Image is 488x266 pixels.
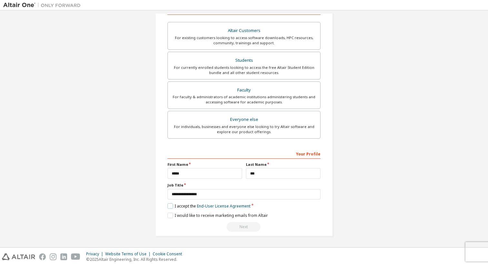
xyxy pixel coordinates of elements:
div: For faculty & administrators of academic institutions administering students and accessing softwa... [172,94,316,105]
p: © 2025 Altair Engineering, Inc. All Rights Reserved. [86,257,186,262]
img: linkedin.svg [60,253,67,260]
label: Last Name [246,162,320,167]
img: altair_logo.svg [2,253,35,260]
div: Faculty [172,86,316,95]
img: instagram.svg [50,253,56,260]
div: Cookie Consent [153,251,186,257]
label: I accept the [168,203,250,209]
div: Website Terms of Use [105,251,153,257]
label: I would like to receive marketing emails from Altair [168,213,268,218]
div: Privacy [86,251,105,257]
label: First Name [168,162,242,167]
div: Everyone else [172,115,316,124]
div: Altair Customers [172,26,316,35]
img: youtube.svg [71,253,80,260]
img: facebook.svg [39,253,46,260]
div: For existing customers looking to access software downloads, HPC resources, community, trainings ... [172,35,316,46]
div: For individuals, businesses and everyone else looking to try Altair software and explore our prod... [172,124,316,134]
img: Altair One [3,2,84,8]
label: Job Title [168,183,320,188]
div: Your Profile [168,148,320,159]
div: For currently enrolled students looking to access the free Altair Student Edition bundle and all ... [172,65,316,75]
div: Students [172,56,316,65]
a: End-User License Agreement [197,203,250,209]
div: Read and acccept EULA to continue [168,222,320,232]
